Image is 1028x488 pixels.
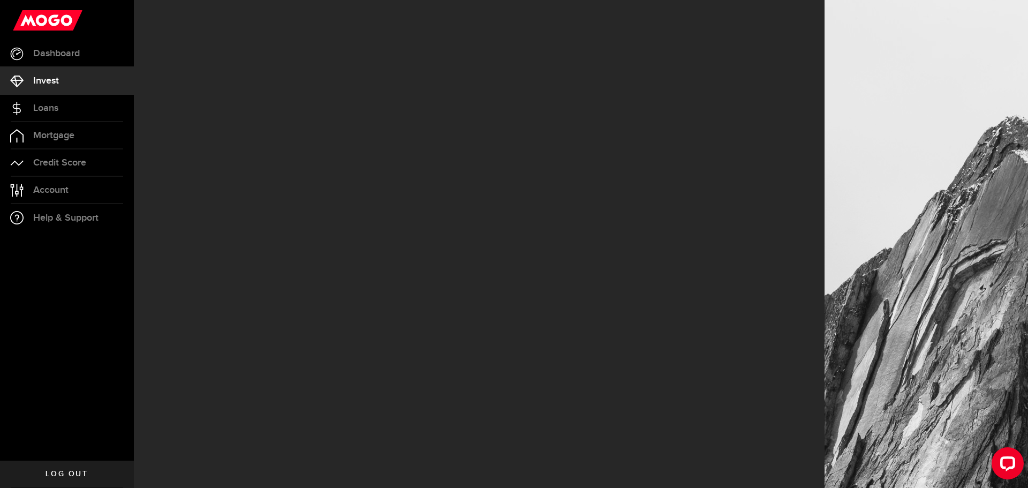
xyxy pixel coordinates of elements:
[33,185,69,195] span: Account
[33,131,74,140] span: Mortgage
[33,213,99,223] span: Help & Support
[983,443,1028,488] iframe: LiveChat chat widget
[33,76,59,86] span: Invest
[33,49,80,58] span: Dashboard
[46,470,88,478] span: Log out
[33,158,86,168] span: Credit Score
[33,103,58,113] span: Loans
